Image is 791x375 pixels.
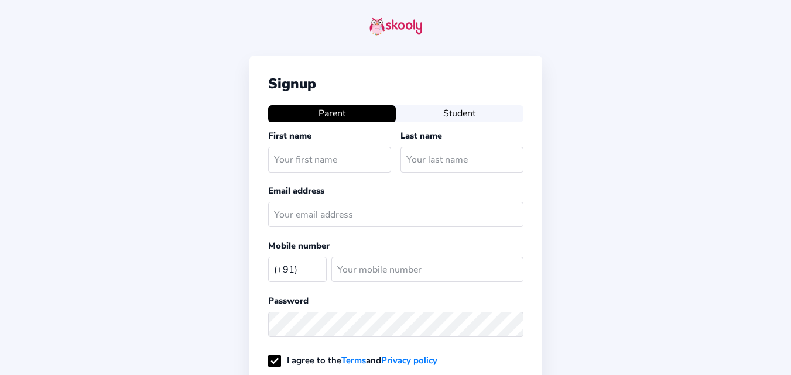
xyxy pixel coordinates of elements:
label: Last name [400,130,442,142]
input: Your last name [400,147,523,172]
button: Parent [268,105,396,122]
a: Terms [341,355,366,366]
button: arrow back outline [249,21,262,34]
label: Email address [268,185,324,197]
input: Your email address [268,202,523,227]
label: Mobile number [268,240,330,252]
ion-icon: eye outline [505,318,518,331]
img: skooly-logo.png [369,17,422,36]
input: Your mobile number [331,257,523,282]
button: Student [396,105,523,122]
label: First name [268,130,311,142]
label: I agree to the and [268,355,437,366]
input: Your first name [268,147,391,172]
div: Signup [268,74,523,93]
label: Password [268,295,309,307]
a: Privacy policy [381,355,437,366]
button: eye outlineeye off outline [505,318,523,331]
